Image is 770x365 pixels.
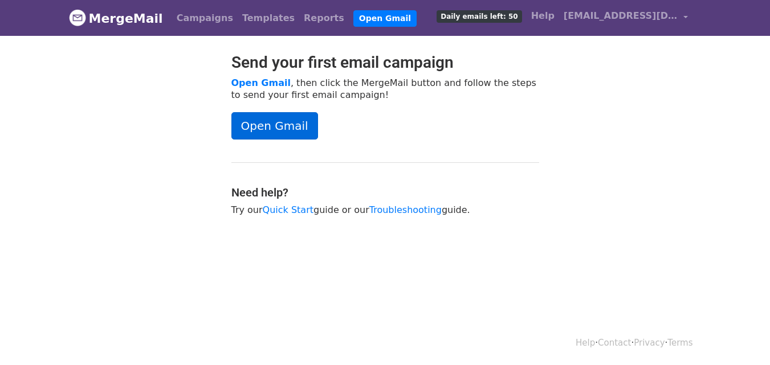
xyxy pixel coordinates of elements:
p: , then click the MergeMail button and follow the steps to send your first email campaign! [231,77,539,101]
a: [EMAIL_ADDRESS][DOMAIN_NAME] [559,5,692,31]
span: Daily emails left: 50 [437,10,522,23]
h2: Send your first email campaign [231,53,539,72]
a: Quick Start [263,204,313,215]
img: MergeMail logo [69,9,86,26]
a: Help [527,5,559,27]
a: Contact [598,338,631,348]
a: Troubleshooting [369,204,442,215]
a: Help [576,338,595,348]
a: Terms [667,338,692,348]
a: Reports [299,7,349,30]
p: Try our guide or our guide. [231,204,539,216]
a: Open Gmail [231,112,318,140]
a: Privacy [634,338,665,348]
a: Open Gmail [353,10,417,27]
a: Templates [238,7,299,30]
iframe: Chat Widget [713,310,770,365]
h4: Need help? [231,186,539,199]
a: Open Gmail [231,77,291,88]
a: Daily emails left: 50 [432,5,526,27]
span: [EMAIL_ADDRESS][DOMAIN_NAME] [564,9,678,23]
a: MergeMail [69,6,163,30]
a: Campaigns [172,7,238,30]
